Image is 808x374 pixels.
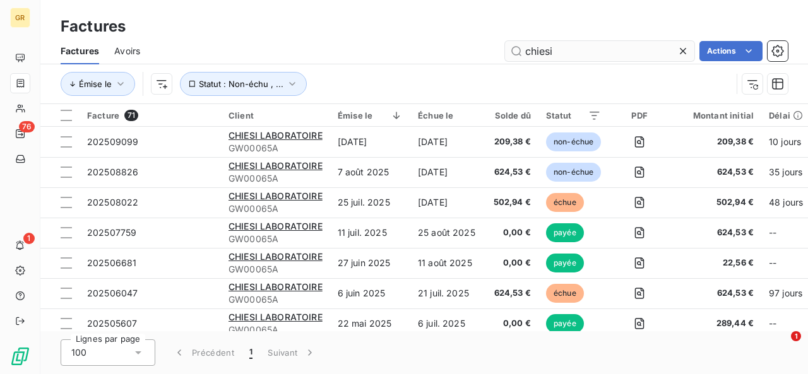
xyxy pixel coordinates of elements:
td: [DATE] [330,127,410,157]
div: Montant initial [678,110,754,120]
span: 22,56 € [678,257,754,269]
td: 7 août 2025 [330,157,410,187]
span: 0,00 € [494,257,531,269]
span: 100 [71,346,86,359]
span: 209,38 € [678,136,754,148]
span: GW00065A [229,324,323,336]
span: 624,53 € [494,166,531,178]
span: GW00065A [229,172,323,185]
div: Statut [546,110,601,120]
span: CHIESI LABORATOIRE [229,281,323,292]
span: payée [546,314,584,333]
td: 6 juil. 2025 [410,308,486,339]
span: 1 [23,233,35,244]
div: Client [229,110,323,120]
td: 22 mai 2025 [330,308,410,339]
span: 76 [19,121,35,132]
span: 624,53 € [678,287,754,300]
button: Actions [699,41,763,61]
span: Factures [61,45,99,57]
button: 1 [242,339,260,366]
span: 624,53 € [494,287,531,300]
span: 0,00 € [494,317,531,330]
td: [DATE] [410,187,486,218]
div: Émise le [338,110,403,120]
span: payée [546,254,584,272]
button: Émise le [61,72,135,96]
h3: Factures [61,15,126,38]
span: CHIESI LABORATOIRE [229,160,323,171]
button: Statut : Non-échu , ... [180,72,307,96]
span: 1 [791,331,801,341]
input: Rechercher [505,41,694,61]
span: non-échue [546,163,601,182]
span: CHIESI LABORATOIRE [229,190,323,201]
span: 1 [249,346,252,359]
td: [DATE] [410,157,486,187]
td: 6 juin 2025 [330,278,410,308]
span: 209,38 € [494,136,531,148]
span: CHIESI LABORATOIRE [229,251,323,262]
span: 202508826 [87,167,138,177]
span: 71 [124,110,138,121]
span: 202506681 [87,257,136,268]
span: CHIESI LABORATOIRE [229,221,323,231]
span: Avoirs [114,45,140,57]
span: 202509099 [87,136,138,147]
span: CHIESI LABORATOIRE [229,130,323,141]
span: GW00065A [229,142,323,155]
span: CHIESI LABORATOIRE [229,312,323,322]
span: échue [546,284,584,303]
span: 202508022 [87,197,138,207]
span: 0,00 € [494,226,531,239]
span: GW00065A [229,202,323,215]
button: Précédent [165,339,242,366]
button: Suivant [260,339,324,366]
span: GW00065A [229,233,323,245]
span: Statut : Non-échu , ... [199,79,283,89]
div: GR [10,8,30,28]
div: Solde dû [494,110,531,120]
span: Émise le [79,79,112,89]
span: 502,94 € [678,196,754,209]
td: 25 juil. 2025 [330,187,410,218]
span: 289,44 € [678,317,754,330]
td: 25 août 2025 [410,218,486,248]
img: Logo LeanPay [10,346,30,366]
td: [DATE] [410,127,486,157]
span: 624,53 € [678,166,754,178]
span: 202505607 [87,318,137,329]
span: 202507759 [87,227,136,238]
span: 202506047 [87,288,138,298]
div: PDF [616,110,662,120]
span: payée [546,223,584,242]
div: Échue le [418,110,478,120]
td: 27 juin 2025 [330,248,410,278]
span: GW00065A [229,293,323,306]
span: 624,53 € [678,226,754,239]
span: Facture [87,110,119,120]
span: 502,94 € [494,196,531,209]
iframe: Intercom live chat [765,331,795,361]
td: 21 juil. 2025 [410,278,486,308]
td: 11 juil. 2025 [330,218,410,248]
span: non-échue [546,132,601,151]
span: GW00065A [229,263,323,276]
div: Délai [769,110,803,120]
span: échue [546,193,584,212]
td: 11 août 2025 [410,248,486,278]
